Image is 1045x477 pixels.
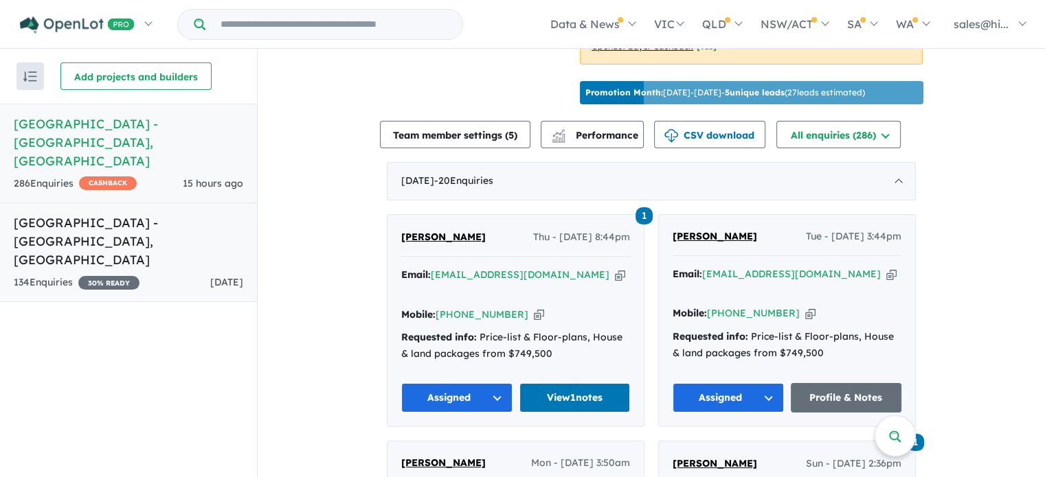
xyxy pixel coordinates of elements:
div: Price-list & Floor-plans, House & land packages from $749,500 [401,329,630,362]
input: Try estate name, suburb, builder or developer [208,10,460,39]
h5: [GEOGRAPHIC_DATA] - [GEOGRAPHIC_DATA] , [GEOGRAPHIC_DATA] [14,213,243,269]
p: [DATE] - [DATE] - ( 27 leads estimated) [585,86,865,99]
span: sales@hi... [954,17,1009,31]
a: [PERSON_NAME] [401,229,486,246]
span: [PERSON_NAME] [401,456,486,469]
button: Performance [541,121,644,148]
img: sort.svg [23,71,37,82]
button: Copy [886,267,897,281]
span: Thu - [DATE] 8:44pm [533,229,630,246]
strong: Email: [673,268,702,280]
img: download icon [664,129,678,143]
div: 286 Enquir ies [14,176,137,192]
b: Promotion Month: [585,87,663,97]
button: All enquiries (286) [776,121,901,148]
a: [PHONE_NUMBER] [436,308,528,321]
div: 134 Enquir ies [14,275,139,291]
strong: Requested info: [673,330,748,342]
span: Mon - [DATE] 3:50am [531,455,630,472]
span: Performance [554,129,638,141]
span: - 20 Enquir ies [434,174,493,187]
button: Copy [534,307,544,322]
a: [EMAIL_ADDRESS][DOMAIN_NAME] [702,268,881,280]
a: [PERSON_NAME] [673,456,757,472]
span: Sun - [DATE] 2:36pm [806,456,901,472]
button: Assigned [673,383,784,412]
span: 15 hours ago [183,177,243,189]
span: [PERSON_NAME] [673,230,757,242]
b: 5 unique leads [725,87,785,97]
strong: Requested info: [401,331,477,343]
a: [PERSON_NAME] [401,455,486,472]
span: 5 [508,129,514,141]
img: Openlot PRO Logo White [20,16,135,34]
h5: [GEOGRAPHIC_DATA] - [GEOGRAPHIC_DATA] , [GEOGRAPHIC_DATA] [14,115,243,170]
div: Price-list & Floor-plans, House & land packages from $749,500 [673,329,901,362]
button: Copy [805,306,816,321]
strong: Mobile: [401,308,436,321]
a: 1 [636,206,653,224]
a: View1notes [519,383,631,412]
img: line-chart.svg [552,129,565,137]
strong: Email: [401,268,431,281]
img: bar-chart.svg [552,134,565,143]
span: [PERSON_NAME] [673,457,757,469]
span: [PERSON_NAME] [401,231,486,243]
span: Tue - [DATE] 3:44pm [806,229,901,245]
a: [PHONE_NUMBER] [707,307,800,319]
span: [DATE] [210,276,243,288]
div: [DATE] [387,162,916,200]
button: Add projects and builders [60,62,212,90]
span: CASHBACK [79,176,137,190]
a: [PERSON_NAME] [673,229,757,245]
a: Profile & Notes [791,383,902,412]
button: Copy [615,268,625,282]
span: 1 [636,207,653,224]
button: CSV download [654,121,765,148]
button: Assigned [401,383,513,412]
span: 30 % READY [78,276,139,290]
a: [EMAIL_ADDRESS][DOMAIN_NAME] [431,268,609,281]
strong: Mobile: [673,307,707,319]
button: Team member settings (5) [380,121,530,148]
